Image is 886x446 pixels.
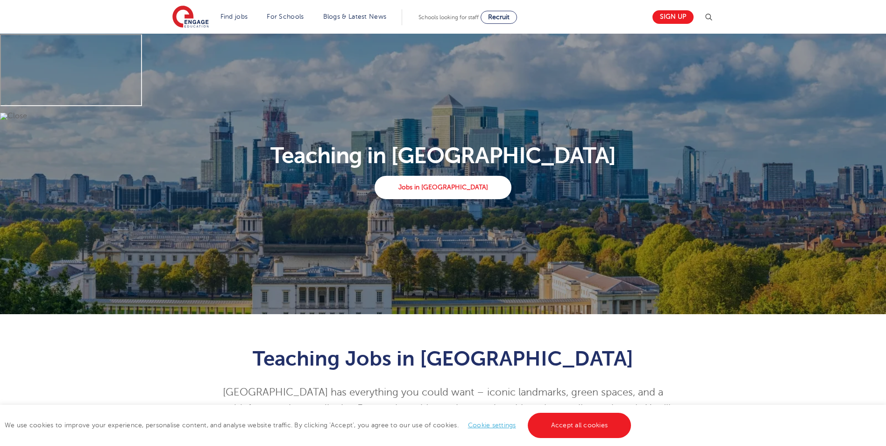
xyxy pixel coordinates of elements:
[220,13,248,20] a: Find jobs
[418,14,479,21] span: Schools looking for staff
[167,144,719,167] p: Teaching in [GEOGRAPHIC_DATA]
[481,11,517,24] a: Recruit
[468,422,516,429] a: Cookie settings
[652,10,694,24] a: Sign up
[253,347,633,370] span: Teaching Jobs in [GEOGRAPHIC_DATA]
[172,6,209,29] img: Engage Education
[528,413,631,438] a: Accept all cookies
[5,422,633,429] span: We use cookies to improve your experience, personalise content, and analyse website traffic. By c...
[215,387,671,431] span: [GEOGRAPHIC_DATA] has everything you could want – iconic landmarks, green spaces, and a world-fam...
[323,13,387,20] a: Blogs & Latest News
[267,13,304,20] a: For Schools
[375,176,511,199] a: Jobs in [GEOGRAPHIC_DATA]
[488,14,510,21] span: Recruit
[7,112,27,120] span: Close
